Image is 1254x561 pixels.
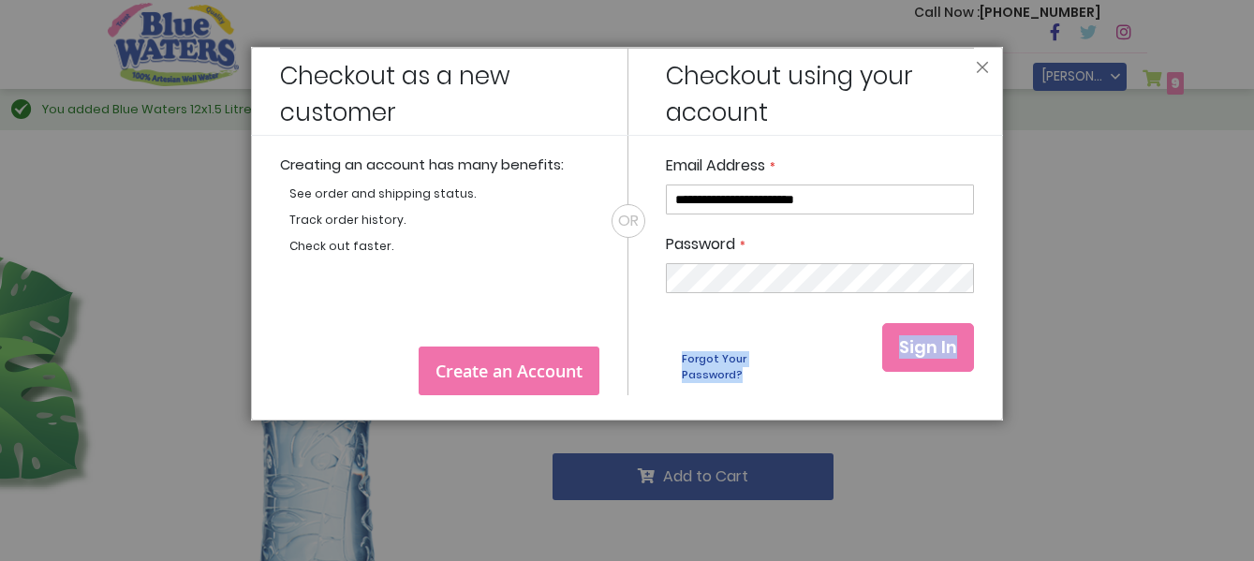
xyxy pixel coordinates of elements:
li: Check out faster. [289,238,599,255]
p: Creating an account has many benefits: [280,155,599,176]
a: Create an Account [419,347,599,395]
span: Password [666,233,735,255]
a: Forgot Your Password? [666,338,792,395]
li: See order and shipping status. [289,185,599,202]
span: Create an Account [435,360,583,382]
button: Sign In [882,323,974,372]
span: Sign In [899,335,957,359]
li: Track order history. [289,212,599,229]
span: Email Address [666,155,765,176]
